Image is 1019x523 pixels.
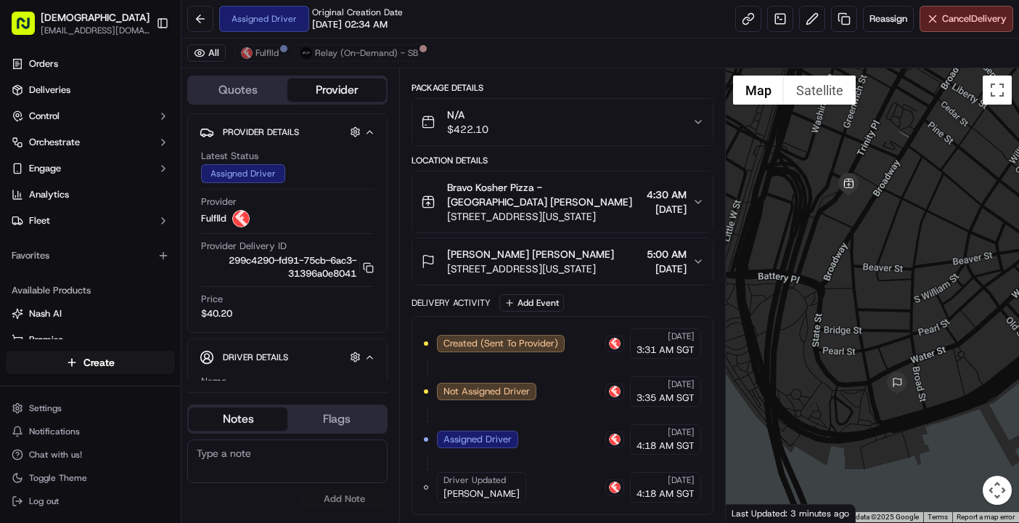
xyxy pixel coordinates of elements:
img: 1736555255976-a54dd68f-1ca7-489b-9aae-adbdc363a1c4 [15,139,41,166]
a: Orders [6,52,175,76]
span: Engage [29,162,61,175]
a: Terms (opens in new tab) [928,513,948,521]
button: Log out [6,491,175,511]
a: Promise [12,333,169,346]
a: Open this area in Google Maps (opens a new window) [729,503,777,522]
div: Favorites [6,244,175,267]
span: Driver Updated [443,474,506,486]
span: Orchestrate [29,136,80,149]
span: Deliveries [29,84,70,97]
a: 💻API Documentation [117,206,239,232]
span: [DATE] [647,261,687,276]
button: Map camera controls [983,476,1012,505]
span: Settings [29,402,62,414]
span: Reassign [869,12,907,25]
button: Promise [6,328,175,352]
span: Notifications [29,426,80,437]
button: Chat with us! [6,445,175,465]
span: Knowledge Base [29,211,111,226]
span: [STREET_ADDRESS][US_STATE] [447,261,614,276]
span: Provider Delivery ID [201,240,287,253]
span: Map data ©2025 Google [840,513,919,521]
a: Powered byPylon [102,246,176,258]
span: Not Assigned Driver [443,385,530,398]
button: Settings [6,398,175,418]
span: Created (Sent To Provider) [443,337,558,350]
button: Add Event [499,294,564,312]
button: Start new chat [247,144,264,161]
span: Provider [201,195,237,208]
span: 3:31 AM SGT [637,344,695,357]
button: Show street map [733,76,784,105]
button: Provider [287,78,386,102]
button: 299c4290-fd91-75cb-6ac3-31396a0e8041 [201,254,374,280]
a: Nash AI [12,307,169,320]
div: Start new chat [49,139,238,154]
span: $422.10 [447,122,488,137]
a: 📗Knowledge Base [9,206,117,232]
p: Welcome 👋 [15,59,264,82]
span: Promise [29,333,63,346]
span: 4:18 AM SGT [637,487,695,500]
button: CancelDelivery [920,6,1013,32]
a: Analytics [6,183,175,206]
span: [DATE] 02:34 AM [312,18,388,31]
span: Pylon [144,247,176,258]
span: [DATE] [668,378,695,390]
button: Fulflld [234,44,285,62]
button: All [187,44,226,62]
button: Nash AI [6,302,175,325]
div: 📗 [15,213,26,224]
img: Google [729,503,777,522]
span: [STREET_ADDRESS][US_STATE] [447,209,641,224]
img: profile_Fulflld_OnFleet_Thistle_SF.png [241,47,253,59]
button: [EMAIL_ADDRESS][DOMAIN_NAME] [41,25,150,36]
img: profile_Fulflld_OnFleet_Thistle_SF.png [609,338,621,349]
img: profile_Fulflld_OnFleet_Thistle_SF.png [609,386,621,397]
button: [DEMOGRAPHIC_DATA] [41,10,150,25]
div: Delivery Activity [412,297,491,309]
span: Bravo Kosher Pizza - [GEOGRAPHIC_DATA] [PERSON_NAME] [447,180,641,209]
button: [PERSON_NAME] [PERSON_NAME][STREET_ADDRESS][US_STATE]5:00 AM[DATE] [412,238,713,285]
img: profile_Fulflld_OnFleet_Thistle_SF.png [232,210,250,227]
span: Analytics [29,188,69,201]
button: Flags [287,408,386,431]
span: API Documentation [137,211,233,226]
span: 4:30 AM [647,187,687,202]
span: Name [201,375,226,388]
img: profile_Fulflld_OnFleet_Thistle_SF.png [609,434,621,445]
button: Quotes [189,78,287,102]
span: Orders [29,57,58,70]
span: [DATE] [668,426,695,438]
button: Driver Details [200,345,375,369]
span: [PERSON_NAME] [PERSON_NAME] [447,247,614,261]
span: Assigned Driver [443,433,512,446]
span: Log out [29,495,59,507]
button: Notes [189,408,287,431]
span: Latest Status [201,150,258,163]
span: $40.20 [201,307,232,320]
a: Deliveries [6,78,175,102]
span: Chat with us! [29,449,82,461]
div: 💻 [123,213,134,224]
span: N/A [447,108,488,122]
button: [DEMOGRAPHIC_DATA][EMAIL_ADDRESS][DOMAIN_NAME] [6,6,150,41]
span: Price [201,293,223,306]
span: Driver Details [223,352,288,363]
span: Fleet [29,214,50,227]
button: Bravo Kosher Pizza - [GEOGRAPHIC_DATA] [PERSON_NAME][STREET_ADDRESS][US_STATE]4:30 AM[DATE] [412,171,713,232]
div: Available Products [6,279,175,302]
span: Create [83,355,115,370]
span: [PERSON_NAME] [443,487,520,500]
button: Notifications [6,421,175,442]
span: Original Creation Date [312,7,403,18]
button: Provider Details [200,120,375,144]
span: Cancel Delivery [942,12,1007,25]
span: 3:35 AM SGT [637,392,695,405]
button: Engage [6,157,175,180]
button: N/A$422.10 [412,99,713,145]
div: Location Details [412,155,713,166]
button: Toggle fullscreen view [983,76,1012,105]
